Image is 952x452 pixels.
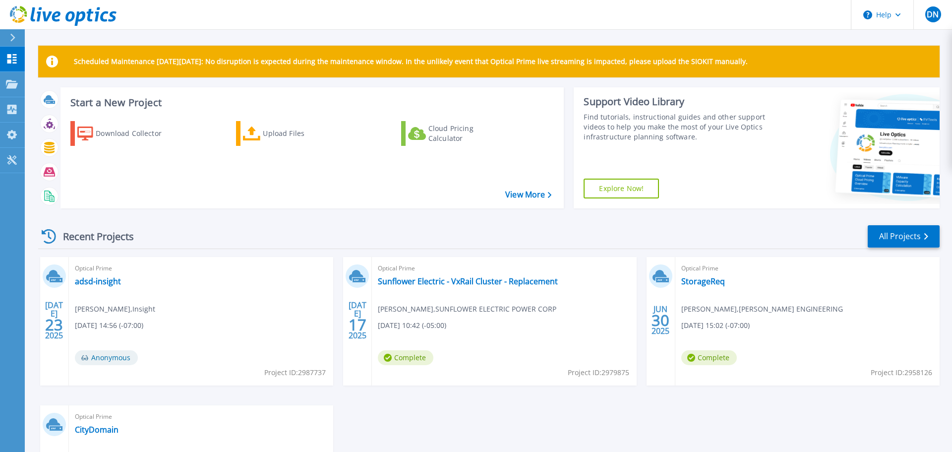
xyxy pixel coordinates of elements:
[868,225,940,248] a: All Projects
[75,320,143,331] span: [DATE] 14:56 (-07:00)
[236,121,347,146] a: Upload Files
[263,124,342,143] div: Upload Files
[584,95,770,108] div: Support Video Library
[75,304,155,315] span: [PERSON_NAME] , Insight
[378,304,556,315] span: [PERSON_NAME] , SUNFLOWER ELECTRIC POWER CORP
[401,121,512,146] a: Cloud Pricing Calculator
[568,367,629,378] span: Project ID: 2979875
[70,121,181,146] a: Download Collector
[70,97,551,108] h3: Start a New Project
[75,263,327,274] span: Optical Prime
[584,112,770,142] div: Find tutorials, instructional guides and other support videos to help you make the most of your L...
[681,304,843,315] span: [PERSON_NAME] , [PERSON_NAME] ENGINEERING
[264,367,326,378] span: Project ID: 2987737
[38,224,147,249] div: Recent Projects
[378,276,558,286] a: Sunflower Electric - VxRail Cluster - Replacement
[871,367,932,378] span: Project ID: 2958126
[74,58,748,65] p: Scheduled Maintenance [DATE][DATE]: No disruption is expected during the maintenance window. In t...
[681,320,750,331] span: [DATE] 15:02 (-07:00)
[348,302,367,338] div: [DATE] 2025
[927,10,939,18] span: DN
[681,350,737,365] span: Complete
[378,320,446,331] span: [DATE] 10:42 (-05:00)
[584,179,659,198] a: Explore Now!
[681,276,725,286] a: StorageReq
[651,302,670,338] div: JUN 2025
[45,302,63,338] div: [DATE] 2025
[378,263,630,274] span: Optical Prime
[96,124,175,143] div: Download Collector
[45,321,63,329] span: 23
[505,190,551,199] a: View More
[428,124,508,143] div: Cloud Pricing Calculator
[75,425,119,435] a: CityDomain
[75,276,121,286] a: adsd-insight
[681,263,934,274] span: Optical Prime
[378,350,433,365] span: Complete
[75,411,327,422] span: Optical Prime
[349,321,366,329] span: 17
[652,316,669,324] span: 30
[75,350,138,365] span: Anonymous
